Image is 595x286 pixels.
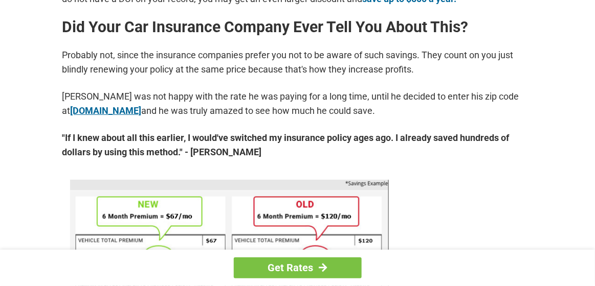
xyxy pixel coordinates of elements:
a: [DOMAIN_NAME] [71,105,142,116]
p: Probably not, since the insurance companies prefer you not to be aware of such savings. They coun... [62,48,533,77]
a: Get Rates [234,257,362,278]
h2: Did Your Car Insurance Company Ever Tell You About This? [62,19,533,35]
strong: "If I knew about all this earlier, I would've switched my insurance policy ages ago. I already sa... [62,131,533,159]
p: [PERSON_NAME] was not happy with the rate he was paying for a long time, until he decided to ente... [62,89,533,118]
